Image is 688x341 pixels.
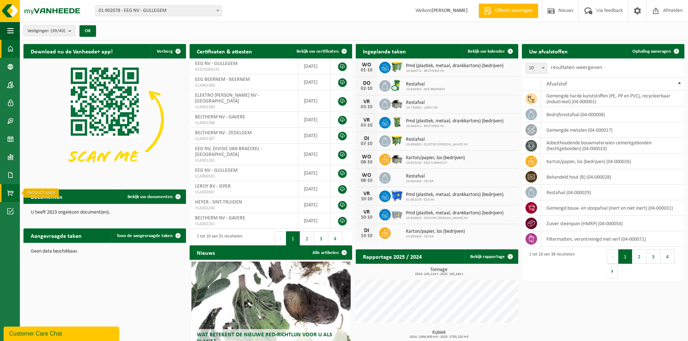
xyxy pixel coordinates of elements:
img: WB-2500-GAL-GY-01 [391,208,403,220]
a: Bekijk uw kalender [462,44,518,58]
strong: [PERSON_NAME] [432,8,468,13]
span: 10-845302 - EEG BEERNEM [406,87,445,92]
img: WB-1100-HPE-GN-50 [391,134,403,147]
span: 2024: 245,114 t - 2025: 162,444 t [359,272,518,276]
span: VLA901389 [195,104,293,110]
button: Vestigingen(39/40) [23,25,75,36]
td: [DATE] [298,112,331,128]
span: BELTHERM NV - GAVERE [195,215,245,221]
span: LEROY BV - IEPER [195,184,231,189]
td: karton/papier, los (bedrijven) (04-000026) [541,154,684,169]
span: Bekijk uw documenten [127,194,173,199]
span: Restafval [406,100,438,106]
h2: Uw afvalstoffen [522,44,575,58]
a: Toon de aangevraagde taken [111,228,185,243]
count: (39/40) [51,29,65,33]
span: VLA901387 [195,136,293,142]
td: [DATE] [298,181,331,197]
span: Pmd (plastiek, metaal, drankkartons) (bedrijven) [406,63,503,69]
button: 3 [314,231,328,246]
div: VR [359,117,374,123]
div: 03-10 [359,105,374,110]
span: 10-892404 - HEYER [406,179,433,184]
span: 10-736603 - LEROY BV [406,106,438,110]
span: Pmd (plastiek, metaal, drankkartons) (bedrijven) [406,210,503,216]
span: VLA901388 [195,120,293,126]
a: Ophaling aanvragen [627,44,684,58]
h2: Documenten [23,189,70,204]
span: Bekijk uw kalender [468,49,505,54]
div: 14-10 [359,233,374,239]
button: 2 [632,249,646,264]
span: EEG NV, DIVISIE VAN BRAECKEL - [GEOGRAPHIC_DATA] [195,146,262,157]
span: 01-902078 - EEG NV [406,198,503,202]
iframe: chat widget [4,325,121,341]
button: 1 [618,249,632,264]
span: Bekijk uw certificaten [297,49,339,54]
button: 4 [328,231,342,246]
div: VR [359,209,374,215]
span: 01-902078 - EEG NV - GULLEGEM [95,5,222,16]
img: WB-0240-HPE-GN-50 [391,116,403,128]
span: 10-870258 - EEG TURNHOUT [406,161,465,165]
h2: Aangevraagde taken [23,228,89,242]
button: Next [607,264,618,278]
div: WO [359,172,374,178]
button: 1 [286,231,300,246]
h3: Kubiek [359,330,518,339]
span: VLA900591 [195,174,293,179]
div: 08-10 [359,178,374,183]
span: Restafval [406,174,433,179]
div: WO [359,154,374,160]
h2: Download nu de Vanheede+ app! [23,44,120,58]
span: Karton/papier, los (bedrijven) [406,155,465,161]
span: HEYER - SINT-TRUIDEN [195,200,242,205]
span: 01-902078 - EEG NV - GULLEGEM [96,6,221,16]
button: Verberg [151,44,185,58]
h2: Ingeplande taken [356,44,413,58]
button: OK [79,25,96,37]
h3: Tonnage [359,267,518,276]
div: 1 tot 10 van 31 resultaten [193,231,242,261]
span: 10 [525,63,547,74]
td: [DATE] [298,165,331,181]
span: 10-858803 - ELEKTRO [PERSON_NAME] NV [406,216,503,220]
img: WB-0660-HPE-GN-50 [391,61,403,73]
div: 1 tot 10 van 38 resultaten [525,249,575,279]
img: Download de VHEPlus App [23,58,186,180]
a: Alle artikelen [307,245,351,260]
td: gemengde harde kunststoffen (PE, PP en PVC), recycleerbaar (industrieel) (04-000001) [541,91,684,107]
td: behandeld hout (B) (04-000028) [541,169,684,185]
span: 10-846372 - BELTHERM NV [406,69,503,73]
span: Offerte aanvragen [493,7,535,14]
td: zuiver steenpuin (HMRP) (04-000054) [541,216,684,231]
span: Pmd (plastiek, metaal, drankkartons) (bedrijven) [406,192,503,198]
button: 4 [661,249,675,264]
span: BELTHERM NV - ZEDELGEM [195,130,252,136]
td: [DATE] [298,213,331,229]
td: gemengde metalen (04-000017) [541,122,684,138]
td: [DATE] [298,58,331,74]
span: RED25003145 [195,67,293,73]
img: WB-0240-CU [391,79,403,91]
span: Karton/papier, los (bedrijven) [406,229,465,235]
span: VLA001246 [195,205,293,211]
p: Geen data beschikbaar. [31,249,179,254]
span: 10 [526,63,547,73]
div: DI [359,136,374,141]
div: 10-10 [359,215,374,220]
span: BELTHERM NV - GAVERE [195,114,245,120]
div: 07-10 [359,141,374,147]
p: U heeft 2823 ongelezen document(en). [31,210,179,215]
a: Offerte aanvragen [479,4,538,18]
span: VLA001241 [195,221,293,227]
label: resultaten weergeven [551,65,602,70]
td: [DATE] [298,74,331,90]
td: [DATE] [298,128,331,144]
div: DO [359,80,374,86]
button: Previous [274,231,286,246]
h2: Nieuws [190,245,222,259]
td: [DATE] [298,90,331,112]
button: 3 [646,249,661,264]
